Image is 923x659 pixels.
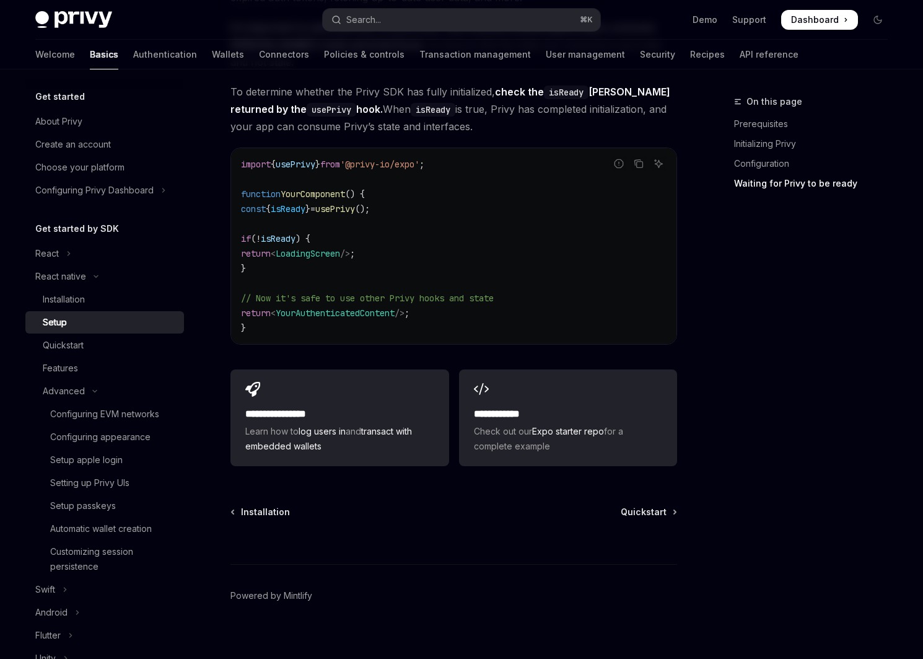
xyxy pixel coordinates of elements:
[734,134,898,154] a: Initializing Privy
[690,40,725,69] a: Recipes
[43,292,85,307] div: Installation
[580,15,593,25] span: ⌘ K
[25,334,184,356] a: Quickstart
[266,203,271,215] span: {
[50,453,123,467] div: Setup apple login
[241,506,290,518] span: Installation
[355,203,370,215] span: ();
[345,188,365,200] span: () {
[315,159,320,170] span: }
[25,311,184,334] a: Setup
[640,40,675,69] a: Security
[25,541,184,578] a: Customizing session persistence
[241,159,271,170] span: import
[546,40,625,69] a: User management
[25,578,184,601] button: Toggle Swift section
[241,307,271,319] span: return
[25,133,184,156] a: Create an account
[310,203,315,215] span: =
[35,114,82,129] div: About Privy
[35,221,119,236] h5: Get started by SDK
[241,263,246,274] span: }
[25,449,184,471] a: Setup apple login
[25,110,184,133] a: About Privy
[35,89,85,104] h5: Get started
[323,9,600,31] button: Open search
[295,233,310,244] span: ) {
[50,544,177,574] div: Customizing session persistence
[693,14,717,26] a: Demo
[611,156,627,172] button: Report incorrect code
[35,269,86,284] div: React native
[251,233,256,244] span: (
[25,601,184,624] button: Toggle Android section
[621,506,676,518] a: Quickstart
[35,246,59,261] div: React
[35,137,111,152] div: Create an account
[419,40,531,69] a: Transaction management
[50,498,116,513] div: Setup passkeys
[90,40,118,69] a: Basics
[230,369,448,466] a: **** **** **** *Learn how tolog users inandtransact with embedded wallets
[25,380,184,402] button: Toggle Advanced section
[259,40,309,69] a: Connectors
[35,582,55,597] div: Swift
[276,307,395,319] span: YourAuthenticatedContent
[271,203,305,215] span: isReady
[405,307,409,319] span: ;
[50,407,159,422] div: Configuring EVM networks
[340,159,419,170] span: '@privy-io/expo'
[50,475,129,490] div: Setting up Privy UIs
[212,40,244,69] a: Wallets
[631,156,647,172] button: Copy the contents from the code block
[241,188,281,200] span: function
[340,248,350,259] span: />
[232,506,290,518] a: Installation
[25,265,184,288] button: Toggle React native section
[419,159,424,170] span: ;
[35,628,61,643] div: Flutter
[746,94,802,109] span: On this page
[241,233,251,244] span: if
[133,40,197,69] a: Authentication
[43,315,67,330] div: Setup
[241,248,271,259] span: return
[544,86,588,99] code: isReady
[781,10,858,30] a: Dashboard
[271,159,276,170] span: {
[43,361,78,376] div: Features
[241,293,494,304] span: // Now it's safe to use other Privy hooks and state
[474,424,662,454] span: Check out our for a complete example
[25,472,184,494] a: Setting up Privy UIs
[230,83,677,135] span: To determine whether the Privy SDK has fully initialized, When is true, Privy has completed initi...
[25,403,184,425] a: Configuring EVM networks
[315,203,355,215] span: usePrivy
[35,11,112,29] img: dark logo
[281,188,345,200] span: YourComponent
[261,233,295,244] span: isReady
[241,322,246,334] span: }
[25,179,184,201] button: Toggle Configuring Privy Dashboard section
[305,203,310,215] span: }
[350,248,355,259] span: ;
[346,12,381,27] div: Search...
[276,248,340,259] span: LoadingScreen
[25,288,184,311] a: Installation
[271,307,276,319] span: <
[50,430,151,444] div: Configuring appearance
[740,40,798,69] a: API reference
[241,203,266,215] span: const
[35,605,68,620] div: Android
[307,103,356,117] code: usePrivy
[245,424,434,454] span: Learn how to and
[734,154,898,174] a: Configuration
[276,159,315,170] span: usePrivy
[25,495,184,517] a: Setup passkeys
[35,183,154,198] div: Configuring Privy Dashboard
[35,160,125,175] div: Choose your platform
[732,14,766,26] a: Support
[25,357,184,379] a: Features
[25,518,184,540] a: Automatic wallet creation
[25,242,184,265] button: Toggle React section
[734,174,898,193] a: Waiting for Privy to be ready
